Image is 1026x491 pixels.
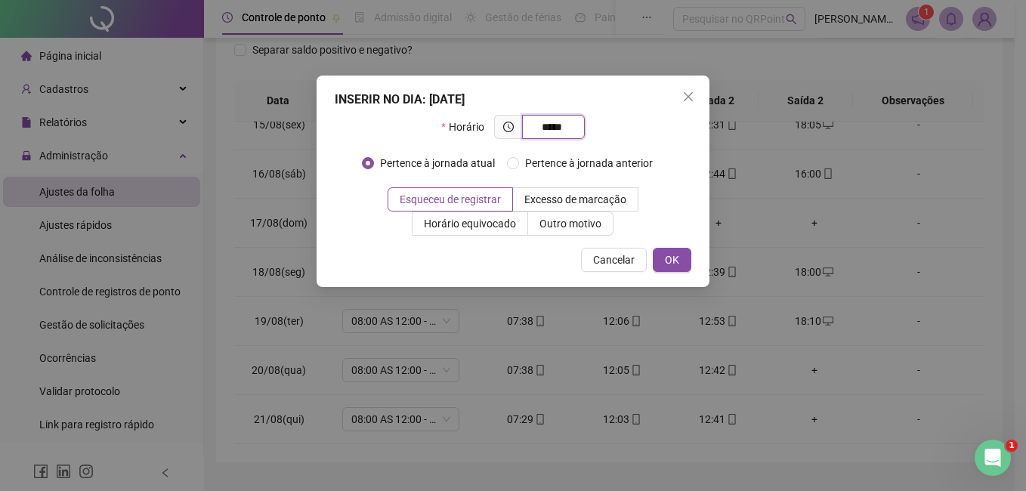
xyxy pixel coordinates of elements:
[682,91,694,103] span: close
[593,252,635,268] span: Cancelar
[676,85,700,109] button: Close
[665,252,679,268] span: OK
[424,218,516,230] span: Horário equivocado
[519,155,659,171] span: Pertence à jornada anterior
[524,193,626,205] span: Excesso de marcação
[335,91,691,109] div: INSERIR NO DIA : [DATE]
[581,248,647,272] button: Cancelar
[975,440,1011,476] iframe: Intercom live chat
[503,122,514,132] span: clock-circle
[1006,440,1018,452] span: 1
[374,155,501,171] span: Pertence à jornada atual
[400,193,501,205] span: Esqueceu de registrar
[441,115,493,139] label: Horário
[539,218,601,230] span: Outro motivo
[653,248,691,272] button: OK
